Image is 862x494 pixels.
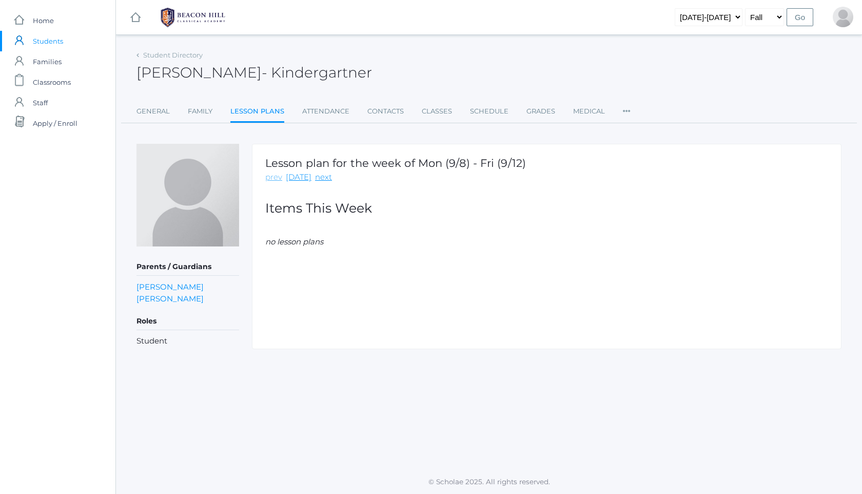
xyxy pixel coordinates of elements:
a: Schedule [470,101,508,122]
a: General [136,101,170,122]
em: no lesson plans [265,237,323,246]
span: Staff [33,92,48,113]
h2: Items This Week [265,201,828,216]
div: Lew Soratorio [833,7,853,27]
span: Families [33,51,62,72]
span: Apply / Enroll [33,113,77,134]
h5: Roles [136,313,239,330]
a: [PERSON_NAME] [136,293,204,305]
a: Classes [422,101,452,122]
h1: Lesson plan for the week of Mon (9/8) - Fri (9/12) [265,157,526,169]
span: Students [33,31,63,51]
a: Lesson Plans [230,101,284,123]
a: [PERSON_NAME] [136,281,204,293]
span: Classrooms [33,72,71,92]
a: prev [265,172,282,183]
a: Contacts [367,101,404,122]
h5: Parents / Guardians [136,258,239,276]
span: Home [33,10,54,31]
a: Attendance [302,101,349,122]
p: © Scholae 2025. All rights reserved. [116,477,862,487]
span: - Kindergartner [262,64,372,81]
input: Go [787,8,813,26]
a: Medical [573,101,605,122]
li: Student [136,335,239,347]
img: Kailo Soratorio [136,144,239,246]
a: [DATE] [286,172,311,183]
a: Grades [526,101,555,122]
a: Student Directory [143,51,203,59]
a: Family [188,101,212,122]
img: BHCALogos-05-308ed15e86a5a0abce9b8dd61676a3503ac9727e845dece92d48e8588c001991.png [154,5,231,30]
a: next [315,172,332,183]
h2: [PERSON_NAME] [136,65,372,81]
